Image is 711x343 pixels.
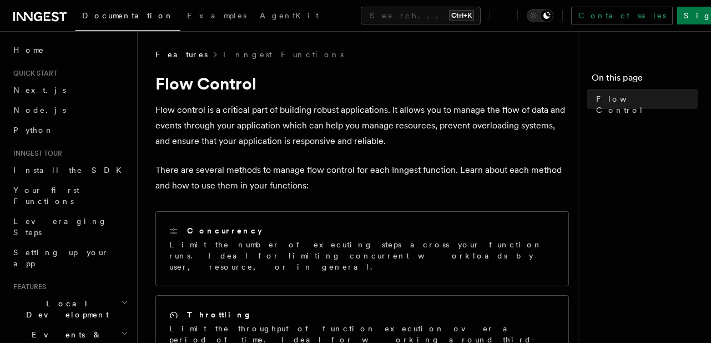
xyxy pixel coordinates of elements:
a: AgentKit [253,3,325,30]
span: Features [9,282,46,291]
a: Examples [180,3,253,30]
a: Python [9,120,130,140]
a: Your first Functions [9,180,130,211]
span: Leveraging Steps [13,217,107,237]
a: Setting up your app [9,242,130,274]
p: Flow control is a critical part of building robust applications. It allows you to manage the flow... [155,102,569,149]
a: Home [9,40,130,60]
span: Setting up your app [13,248,109,268]
p: There are several methods to manage flow control for each Inngest function. Learn about each meth... [155,162,569,193]
span: Flow Control [596,93,698,116]
p: Limit the number of executing steps across your function runs. Ideal for limiting concurrent work... [169,239,555,272]
a: Contact sales [571,7,673,24]
kbd: Ctrl+K [449,10,474,21]
span: Inngest tour [9,149,62,158]
span: Your first Functions [13,186,79,206]
h1: Flow Control [155,73,569,93]
span: Local Development [9,298,121,320]
a: Install the SDK [9,160,130,180]
span: Documentation [82,11,174,20]
span: Python [13,126,54,135]
span: Features [155,49,208,60]
span: Quick start [9,69,57,78]
span: Next.js [13,86,66,95]
span: Examples [187,11,246,20]
a: Documentation [75,3,180,31]
span: Node.js [13,106,66,115]
span: Home [13,44,44,56]
button: Toggle dark mode [527,9,553,22]
h2: Throttling [187,309,252,320]
a: Flow Control [592,89,698,120]
button: Search...Ctrl+K [361,7,481,24]
a: Next.js [9,80,130,100]
a: ConcurrencyLimit the number of executing steps across your function runs. Ideal for limiting conc... [155,211,569,286]
h4: On this page [592,71,698,89]
a: Node.js [9,100,130,120]
span: Install the SDK [13,166,128,175]
a: Inngest Functions [223,49,344,60]
span: AgentKit [260,11,319,20]
h2: Concurrency [187,225,262,236]
a: Leveraging Steps [9,211,130,242]
button: Local Development [9,294,130,325]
